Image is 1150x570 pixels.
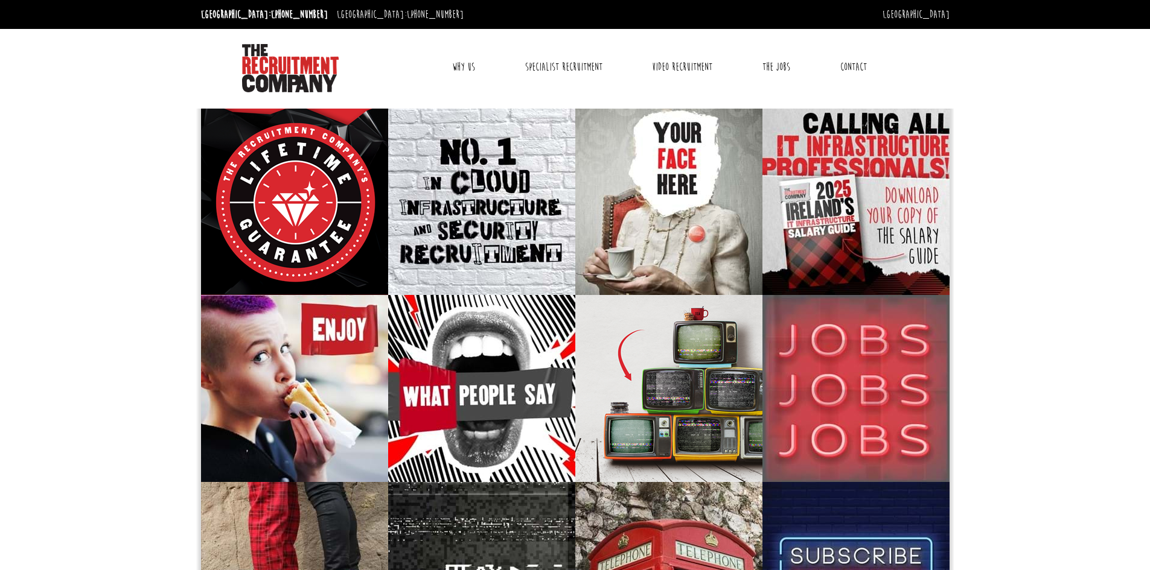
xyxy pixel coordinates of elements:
a: Video Recruitment [643,52,721,82]
a: Contact [831,52,876,82]
a: The Jobs [753,52,799,82]
img: The Recruitment Company [242,44,339,92]
a: [PHONE_NUMBER] [407,8,464,21]
li: [GEOGRAPHIC_DATA]: [198,5,331,24]
a: Why Us [443,52,484,82]
li: [GEOGRAPHIC_DATA]: [334,5,467,24]
a: Specialist Recruitment [516,52,612,82]
a: [PHONE_NUMBER] [271,8,328,21]
a: [GEOGRAPHIC_DATA] [883,8,950,21]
